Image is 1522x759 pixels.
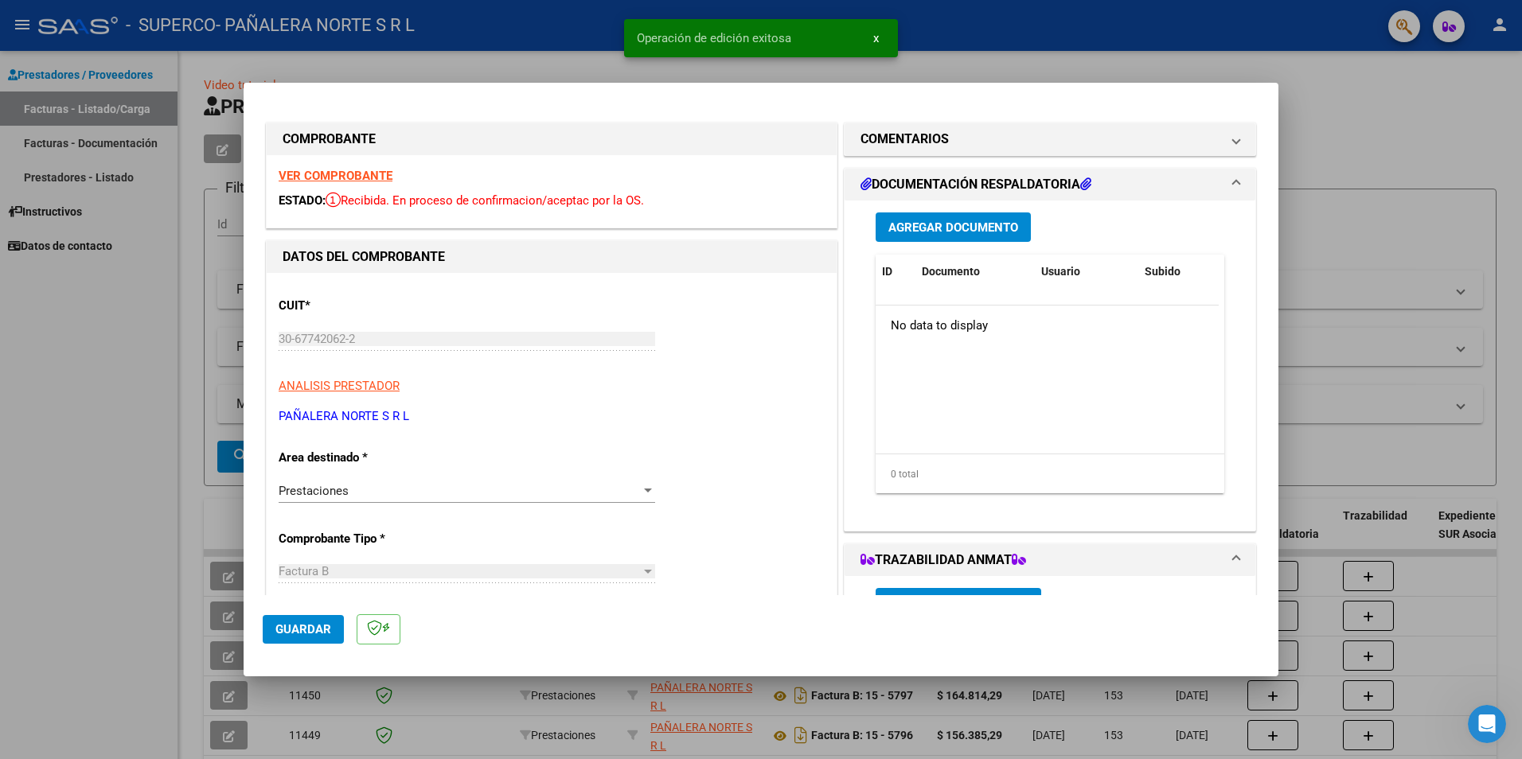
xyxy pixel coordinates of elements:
[876,212,1031,242] button: Agregar Documento
[637,30,791,46] span: Operación de edición exitosa
[845,123,1255,155] mat-expansion-panel-header: COMENTARIOS
[861,175,1091,194] h1: DOCUMENTACIÓN RESPALDATORIA
[915,255,1035,289] datatable-header-cell: Documento
[861,130,949,149] h1: COMENTARIOS
[873,31,879,45] span: x
[279,297,443,315] p: CUIT
[279,193,326,208] span: ESTADO:
[279,449,443,467] p: Area destinado *
[279,379,400,393] span: ANALISIS PRESTADOR
[922,265,980,278] span: Documento
[279,407,825,426] p: PAÑALERA NORTE S R L
[1035,255,1138,289] datatable-header-cell: Usuario
[876,588,1041,617] button: Agregar Trazabilidad
[876,454,1224,494] div: 0 total
[1218,255,1298,289] datatable-header-cell: Acción
[1041,265,1080,278] span: Usuario
[1138,255,1218,289] datatable-header-cell: Subido
[876,306,1219,345] div: No data to display
[1468,705,1506,743] iframe: Intercom live chat
[845,200,1255,531] div: DOCUMENTACIÓN RESPALDATORIA
[876,255,915,289] datatable-header-cell: ID
[283,131,376,146] strong: COMPROBANTE
[845,169,1255,200] mat-expansion-panel-header: DOCUMENTACIÓN RESPALDATORIA
[861,551,1026,570] h1: TRAZABILIDAD ANMAT
[279,564,329,578] span: Factura B
[1145,265,1181,278] span: Subido
[275,622,331,636] span: Guardar
[283,249,445,264] strong: DATOS DEL COMPROBANTE
[326,193,644,208] span: Recibida. En proceso de confirmacion/aceptac por la OS.
[882,265,892,278] span: ID
[263,615,344,644] button: Guardar
[861,24,892,53] button: x
[279,484,349,498] span: Prestaciones
[279,530,443,548] p: Comprobante Tipo *
[888,220,1018,235] span: Agregar Documento
[845,544,1255,576] mat-expansion-panel-header: TRAZABILIDAD ANMAT
[279,169,392,183] a: VER COMPROBANTE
